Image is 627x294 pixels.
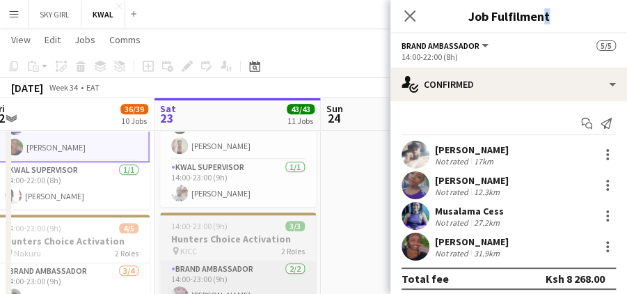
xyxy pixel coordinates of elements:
[285,221,305,231] span: 3/3
[435,235,509,248] div: [PERSON_NAME]
[402,272,449,286] div: Total fee
[39,31,66,49] a: Edit
[29,1,81,28] button: SKY GIRL
[281,246,305,256] span: 2 Roles
[471,156,496,167] div: 17km
[74,33,95,46] span: Jobs
[120,104,148,114] span: 36/39
[287,116,314,126] div: 11 Jobs
[121,116,148,126] div: 10 Jobs
[435,174,509,187] div: [PERSON_NAME]
[435,156,471,167] div: Not rated
[11,33,31,46] span: View
[390,68,627,101] div: Confirmed
[435,217,471,228] div: Not rated
[402,52,616,62] div: 14:00-22:00 (8h)
[402,40,491,51] button: Brand Ambassador
[324,110,343,126] span: 24
[119,223,138,233] span: 4/5
[5,223,61,233] span: 14:00-23:00 (9h)
[115,248,138,258] span: 2 Roles
[180,246,197,256] span: KICC
[81,1,125,28] button: KWAL
[86,82,100,93] div: EAT
[596,40,616,51] span: 5/5
[171,221,228,231] span: 14:00-23:00 (9h)
[104,31,146,49] a: Comms
[46,82,81,93] span: Week 34
[435,205,504,217] div: Musalama Cess
[109,33,141,46] span: Comms
[435,187,471,197] div: Not rated
[11,81,43,95] div: [DATE]
[160,160,316,207] app-card-role: KWAL SUPERVISOR1/114:00-23:00 (9h)[PERSON_NAME]
[326,102,343,115] span: Sun
[6,31,36,49] a: View
[471,248,502,258] div: 31.9km
[402,40,479,51] span: Brand Ambassador
[390,7,627,25] h3: Job Fulfilment
[435,144,509,156] div: [PERSON_NAME]
[69,31,101,49] a: Jobs
[287,104,315,114] span: 43/43
[160,233,316,245] h3: Hunters Choice Activation
[160,102,176,115] span: Sat
[45,33,61,46] span: Edit
[471,187,502,197] div: 12.3km
[546,272,605,286] div: Ksh 8 268.00
[471,217,502,228] div: 27.2km
[14,248,41,258] span: Nakuru
[158,110,176,126] span: 23
[435,248,471,258] div: Not rated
